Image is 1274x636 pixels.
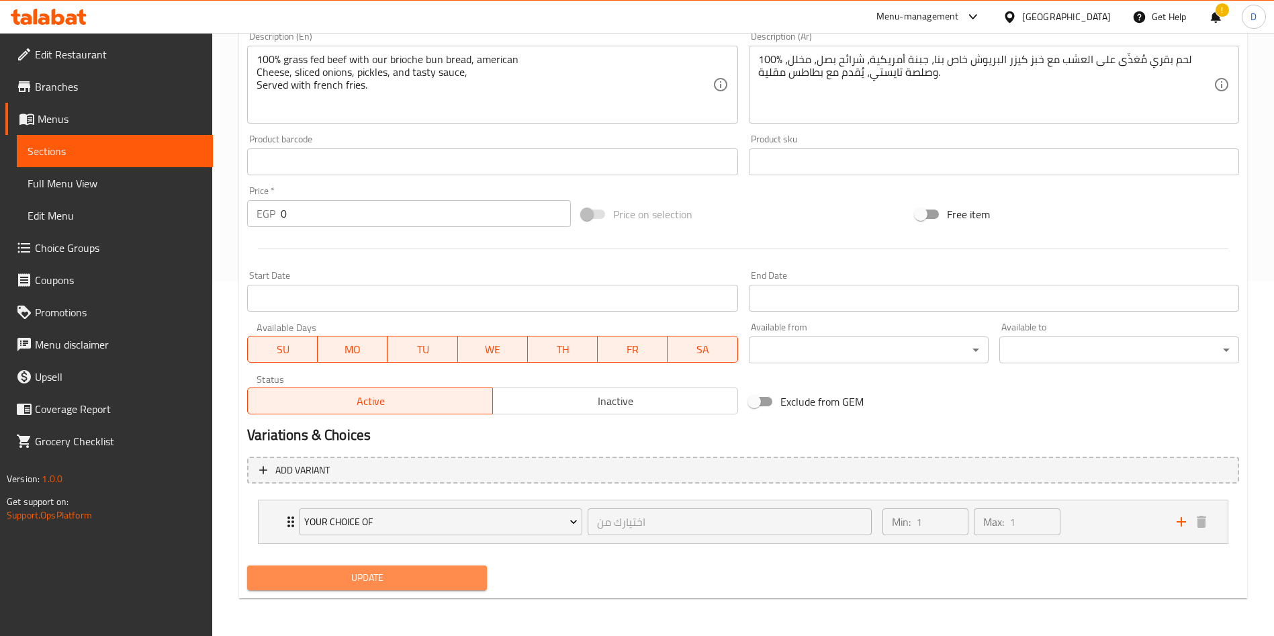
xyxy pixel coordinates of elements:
[498,392,733,411] span: Inactive
[35,272,202,288] span: Coupons
[603,340,662,359] span: FR
[780,394,864,410] span: Exclude from GEM
[259,500,1228,543] div: Expand
[5,71,213,103] a: Branches
[999,336,1239,363] div: ​
[749,148,1239,175] input: Please enter product sku
[1191,512,1212,532] button: delete
[38,111,202,127] span: Menus
[492,388,738,414] button: Inactive
[598,336,668,363] button: FR
[247,457,1239,484] button: Add variant
[749,336,989,363] div: ​
[35,79,202,95] span: Branches
[258,570,476,586] span: Update
[28,175,202,191] span: Full Menu View
[28,208,202,224] span: Edit Menu
[257,206,275,222] p: EGP
[7,493,69,510] span: Get support on:
[1171,512,1191,532] button: add
[247,425,1239,445] h2: Variations & Choices
[35,336,202,353] span: Menu disclaimer
[323,340,382,359] span: MO
[42,470,62,488] span: 1.0.0
[257,53,712,117] textarea: 100% grass fed beef with our brioche bun bread, american Cheese, sliced onions, pickles, and tast...
[758,53,1214,117] textarea: 100% لحم بقري مُغذّى على العشب مع خبز كيزر البريوش خاص بنا، جبنة أمريكية، شرائح بصل، مخلل، وصلصة ...
[247,565,487,590] button: Update
[7,506,92,524] a: Support.OpsPlatform
[463,340,522,359] span: WE
[668,336,737,363] button: SA
[247,388,493,414] button: Active
[5,328,213,361] a: Menu disclaimer
[299,508,582,535] button: Your Choice Of
[35,401,202,417] span: Coverage Report
[5,425,213,457] a: Grocery Checklist
[304,514,578,531] span: Your Choice Of
[5,361,213,393] a: Upsell
[35,433,202,449] span: Grocery Checklist
[613,206,692,222] span: Price on selection
[7,470,40,488] span: Version:
[5,103,213,135] a: Menus
[247,336,318,363] button: SU
[28,143,202,159] span: Sections
[528,336,598,363] button: TH
[947,206,990,222] span: Free item
[35,240,202,256] span: Choice Groups
[892,514,911,530] p: Min:
[17,135,213,167] a: Sections
[1022,9,1111,24] div: [GEOGRAPHIC_DATA]
[253,392,488,411] span: Active
[5,38,213,71] a: Edit Restaurant
[1250,9,1257,24] span: D
[458,336,528,363] button: WE
[275,462,330,479] span: Add variant
[393,340,452,359] span: TU
[673,340,732,359] span: SA
[5,264,213,296] a: Coupons
[35,369,202,385] span: Upsell
[983,514,1004,530] p: Max:
[318,336,388,363] button: MO
[35,46,202,62] span: Edit Restaurant
[247,148,737,175] input: Please enter product barcode
[35,304,202,320] span: Promotions
[281,200,571,227] input: Please enter price
[253,340,312,359] span: SU
[17,199,213,232] a: Edit Menu
[247,494,1239,549] li: Expand
[5,393,213,425] a: Coverage Report
[17,167,213,199] a: Full Menu View
[5,296,213,328] a: Promotions
[5,232,213,264] a: Choice Groups
[533,340,592,359] span: TH
[388,336,457,363] button: TU
[876,9,959,25] div: Menu-management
